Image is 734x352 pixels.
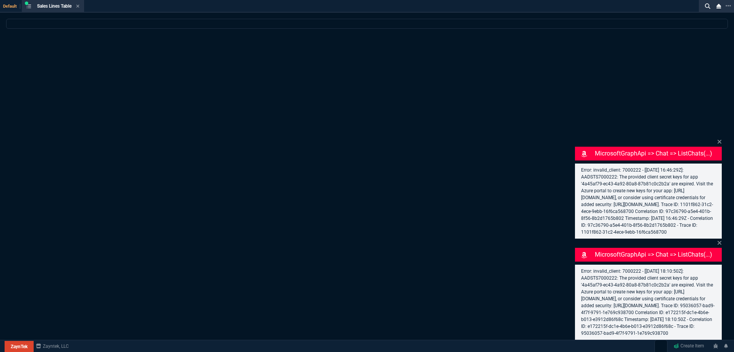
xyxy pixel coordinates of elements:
a: Create Item [671,341,707,352]
p: Error: invalid_client: 7000222 - [[DATE] 16:46:29Z]: AADSTS7000222: The provided client secret ke... [581,167,716,236]
a: msbcCompanyName [34,343,71,350]
span: Default [3,4,20,9]
p: Error: invalid_client: 7000222 - [[DATE] 18:10:50Z]: AADSTS7000222: The provided client secret ke... [581,268,716,337]
p: MicrosoftGraphApi => chat => listChats(...) [595,250,720,259]
span: Sales Lines Table [37,3,71,9]
nx-icon: Search [702,2,713,11]
p: MicrosoftGraphApi => chat => listChats(...) [595,149,720,158]
nx-icon: Close Tab [76,3,80,10]
nx-icon: Open New Tab [726,2,731,10]
nx-icon: Close Workbench [713,2,724,11]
